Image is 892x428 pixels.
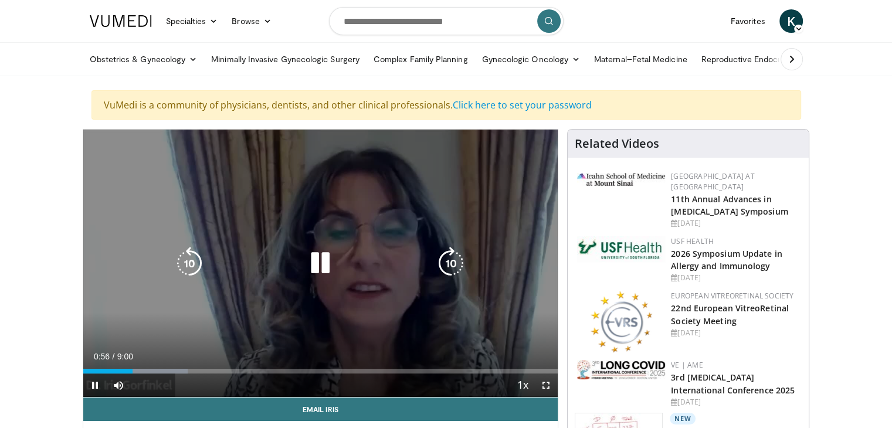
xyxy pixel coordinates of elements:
video-js: Video Player [83,130,558,398]
a: 2026 Symposium Update in Allergy and Immunology [671,248,782,271]
a: Gynecologic Oncology [475,47,587,71]
a: 11th Annual Advances in [MEDICAL_DATA] Symposium [671,193,788,217]
a: Reproductive Endocrinology & [MEDICAL_DATA] [694,47,891,71]
img: ee0f788f-b72d-444d-91fc-556bb330ec4c.png.150x105_q85_autocrop_double_scale_upscale_version-0.2.png [590,291,652,352]
span: 0:56 [94,352,110,361]
img: 3aa743c9-7c3f-4fab-9978-1464b9dbe89c.png.150x105_q85_autocrop_double_scale_upscale_version-0.2.jpg [577,173,665,186]
img: VuMedi Logo [90,15,152,27]
a: 3rd [MEDICAL_DATA] International Conference 2025 [671,372,795,395]
div: [DATE] [671,328,799,338]
a: [GEOGRAPHIC_DATA] at [GEOGRAPHIC_DATA] [671,171,754,192]
a: Specialties [159,9,225,33]
a: Maternal–Fetal Medicine [587,47,694,71]
button: Fullscreen [534,373,558,397]
a: VE | AME [671,360,703,370]
button: Playback Rate [511,373,534,397]
div: [DATE] [671,273,799,283]
a: 22nd European VitreoRetinal Society Meeting [671,303,789,326]
span: 9:00 [117,352,133,361]
div: [DATE] [671,397,799,407]
div: Progress Bar [83,369,558,373]
a: Browse [225,9,279,33]
button: Mute [107,373,130,397]
div: VuMedi is a community of physicians, dentists, and other clinical professionals. [91,90,801,120]
a: Click here to set your password [453,98,592,111]
a: Favorites [724,9,772,33]
div: [DATE] [671,218,799,229]
a: Complex Family Planning [367,47,475,71]
img: a2792a71-925c-4fc2-b8ef-8d1b21aec2f7.png.150x105_q85_autocrop_double_scale_upscale_version-0.2.jpg [577,360,665,379]
a: Minimally Invasive Gynecologic Surgery [204,47,367,71]
a: K [779,9,803,33]
a: USF Health [671,236,714,246]
span: / [113,352,115,361]
input: Search topics, interventions [329,7,564,35]
a: Obstetrics & Gynecology [83,47,205,71]
p: New [670,413,696,424]
img: 6ba8804a-8538-4002-95e7-a8f8012d4a11.png.150x105_q85_autocrop_double_scale_upscale_version-0.2.jpg [577,236,665,262]
a: European VitreoRetinal Society [671,291,793,301]
h4: Related Videos [575,137,659,151]
button: Pause [83,373,107,397]
a: Email Iris [83,398,558,421]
